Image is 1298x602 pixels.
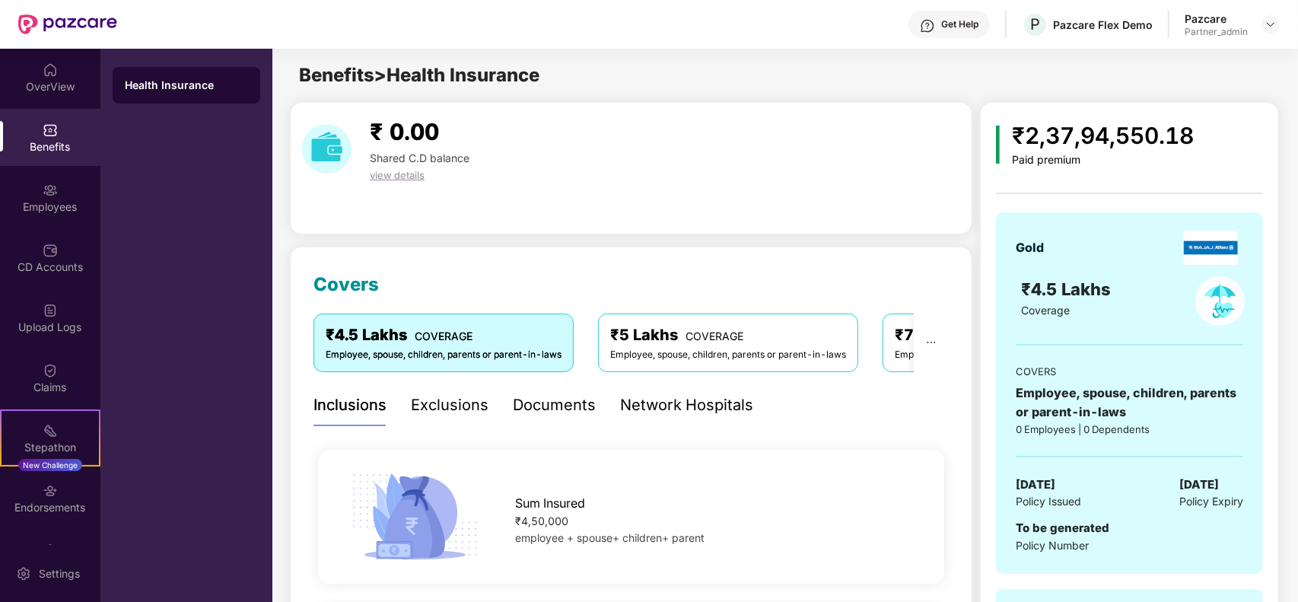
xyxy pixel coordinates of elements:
img: svg+xml;base64,PHN2ZyBpZD0iQmVuZWZpdHMiIHhtbG5zPSJodHRwOi8vd3d3LnczLm9yZy8yMDAwL3N2ZyIgd2lkdGg9Ij... [43,123,58,138]
span: [DATE] [1179,476,1219,494]
div: Partner_admin [1185,26,1248,38]
div: ₹5 Lakhs [610,323,846,347]
img: svg+xml;base64,PHN2ZyBpZD0iRW1wbG95ZWVzIiB4bWxucz0iaHR0cDovL3d3dy53My5vcmcvMjAwMC9zdmciIHdpZHRoPS... [43,183,58,198]
img: svg+xml;base64,PHN2ZyBpZD0iSGVscC0zMngzMiIgeG1sbnM9Imh0dHA6Ly93d3cudzMub3JnLzIwMDAvc3ZnIiB3aWR0aD... [920,18,935,33]
span: view details [370,169,425,181]
span: COVERAGE [686,330,743,342]
span: P [1030,15,1040,33]
img: svg+xml;base64,PHN2ZyBpZD0iQ2xhaW0iIHhtbG5zPSJodHRwOi8vd3d3LnczLm9yZy8yMDAwL3N2ZyIgd2lkdGg9IjIwIi... [43,363,58,378]
span: Policy Number [1016,539,1089,552]
div: Network Hospitals [620,393,753,417]
img: icon [346,469,483,565]
img: svg+xml;base64,PHN2ZyBpZD0iQ0RfQWNjb3VudHMiIGRhdGEtbmFtZT0iQ0QgQWNjb3VudHMiIHhtbG5zPSJodHRwOi8vd3... [43,243,58,258]
img: insurerLogo [1184,231,1238,265]
div: Pazcare [1185,11,1248,26]
img: svg+xml;base64,PHN2ZyBpZD0iU2V0dGluZy0yMHgyMCIgeG1sbnM9Imh0dHA6Ly93d3cudzMub3JnLzIwMDAvc3ZnIiB3aW... [16,566,31,581]
img: svg+xml;base64,PHN2ZyBpZD0iRW5kb3JzZW1lbnRzIiB4bWxucz0iaHR0cDovL3d3dy53My5vcmcvMjAwMC9zdmciIHdpZH... [43,483,58,498]
div: Gold [1016,238,1044,257]
div: ₹2,37,94,550.18 [1012,118,1194,154]
span: Policy Issued [1016,493,1081,510]
img: icon [996,126,1000,164]
div: Exclusions [411,393,488,417]
span: Sum Insured [515,494,585,513]
div: Employee, spouse, children, parents or parent-in-laws [326,348,562,362]
span: ellipsis [926,337,937,348]
span: [DATE] [1016,476,1055,494]
img: policyIcon [1195,276,1245,326]
div: Get Help [941,18,978,30]
div: ₹4.5 Lakhs [326,323,562,347]
button: ellipsis [914,314,949,371]
span: COVERAGE [415,330,472,342]
div: Stepathon [2,440,99,455]
img: svg+xml;base64,PHN2ZyBpZD0iVXBsb2FkX0xvZ3MiIGRhdGEtbmFtZT0iVXBsb2FkIExvZ3MiIHhtbG5zPSJodHRwOi8vd3... [43,303,58,318]
img: svg+xml;base64,PHN2ZyBpZD0iSG9tZSIgeG1sbnM9Imh0dHA6Ly93d3cudzMub3JnLzIwMDAvc3ZnIiB3aWR0aD0iMjAiIG... [43,62,58,78]
div: Inclusions [313,393,387,417]
span: Policy Expiry [1179,493,1243,510]
span: employee + spouse+ children+ parent [515,531,705,544]
div: Health Insurance [125,78,248,93]
span: Shared C.D balance [370,151,469,164]
div: ₹4,50,000 [515,513,917,530]
img: svg+xml;base64,PHN2ZyBpZD0iRHJvcGRvd24tMzJ4MzIiIHhtbG5zPSJodHRwOi8vd3d3LnczLm9yZy8yMDAwL3N2ZyIgd2... [1265,18,1277,30]
span: Benefits > Health Insurance [299,64,539,86]
div: Paid premium [1012,154,1194,167]
img: download [302,124,352,174]
div: Employee, spouse, children, parents or parent-in-laws [895,348,1131,362]
span: To be generated [1016,521,1109,535]
img: New Pazcare Logo [18,14,117,34]
img: svg+xml;base64,PHN2ZyB4bWxucz0iaHR0cDovL3d3dy53My5vcmcvMjAwMC9zdmciIHdpZHRoPSIyMSIgaGVpZ2h0PSIyMC... [43,423,58,438]
div: New Challenge [18,459,82,471]
div: COVERS [1016,364,1243,379]
div: Documents [513,393,596,417]
img: svg+xml;base64,PHN2ZyBpZD0iTXlfT3JkZXJzIiBkYXRhLW5hbWU9Ik15IE9yZGVycyIgeG1sbnM9Imh0dHA6Ly93d3cudz... [43,543,58,559]
div: ₹7 Lakhs [895,323,1131,347]
div: Employee, spouse, children, parents or parent-in-laws [1016,384,1243,422]
span: ₹ 0.00 [370,118,439,145]
div: Pazcare Flex Demo [1053,18,1153,32]
span: Covers [313,273,379,295]
span: Coverage [1021,304,1070,317]
div: Settings [34,566,84,581]
div: 0 Employees | 0 Dependents [1016,422,1243,437]
span: ₹4.5 Lakhs [1021,279,1115,299]
div: Employee, spouse, children, parents or parent-in-laws [610,348,846,362]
